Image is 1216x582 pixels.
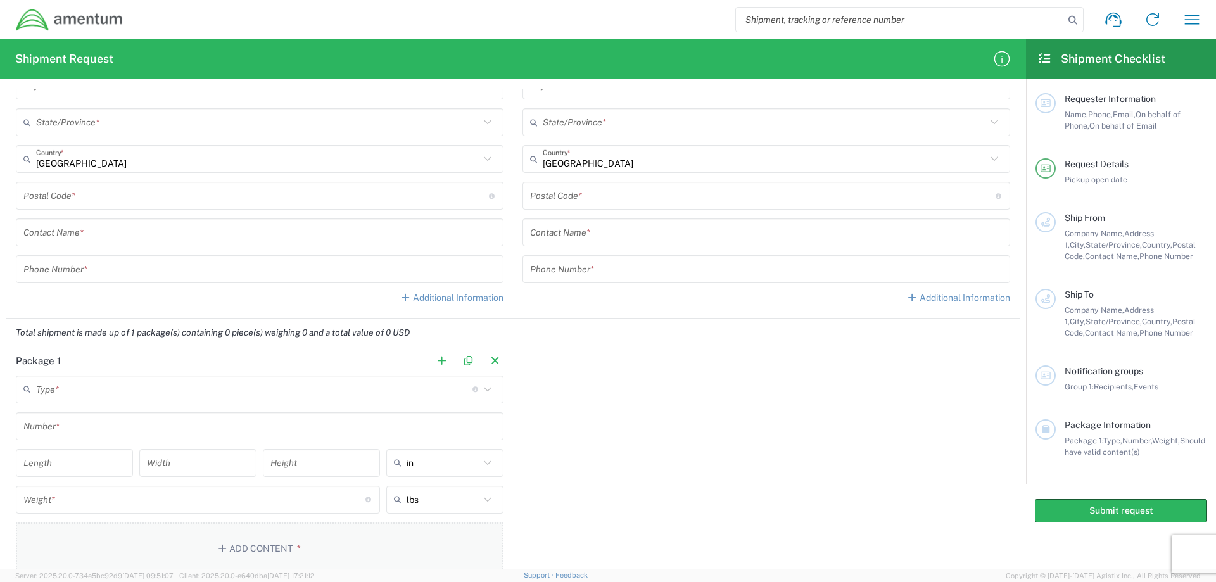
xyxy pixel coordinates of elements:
[1152,436,1180,445] span: Weight,
[1035,499,1207,522] button: Submit request
[6,327,419,338] em: Total shipment is made up of 1 package(s) containing 0 piece(s) weighing 0 and a total value of 0...
[1103,436,1122,445] span: Type,
[1088,110,1113,119] span: Phone,
[1122,436,1152,445] span: Number,
[179,572,315,579] span: Client: 2025.20.0-e640dba
[1065,382,1094,391] span: Group 1:
[1065,94,1156,104] span: Requester Information
[1065,366,1143,376] span: Notification groups
[16,522,503,574] button: Add Content*
[400,292,503,305] a: Additional Information
[1065,436,1103,445] span: Package 1:
[906,292,1010,305] a: Additional Information
[15,8,123,32] img: dyncorp
[1089,121,1157,130] span: On behalf of Email
[1065,289,1094,300] span: Ship To
[16,355,61,367] h2: Package 1
[1142,317,1172,326] span: Country,
[524,571,555,579] a: Support
[1142,240,1172,250] span: Country,
[1085,328,1139,338] span: Contact Name,
[736,8,1064,32] input: Shipment, tracking or reference number
[1134,382,1158,391] span: Events
[1139,328,1193,338] span: Phone Number
[1065,175,1127,184] span: Pickup open date
[1113,110,1136,119] span: Email,
[1086,240,1142,250] span: State/Province,
[1139,251,1193,261] span: Phone Number
[1006,570,1201,581] span: Copyright © [DATE]-[DATE] Agistix Inc., All Rights Reserved
[1070,317,1086,326] span: City,
[1065,213,1105,223] span: Ship From
[1065,229,1124,238] span: Company Name,
[1065,420,1151,430] span: Package Information
[1085,251,1139,261] span: Contact Name,
[1037,51,1165,66] h2: Shipment Checklist
[1065,110,1088,119] span: Name,
[1070,240,1086,250] span: City,
[1065,305,1124,315] span: Company Name,
[15,51,113,66] h2: Shipment Request
[15,572,174,579] span: Server: 2025.20.0-734e5bc92d9
[122,572,174,579] span: [DATE] 09:51:07
[1094,382,1134,391] span: Recipients,
[1065,159,1129,169] span: Request Details
[1086,317,1142,326] span: State/Province,
[555,571,588,579] a: Feedback
[267,572,315,579] span: [DATE] 17:21:12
